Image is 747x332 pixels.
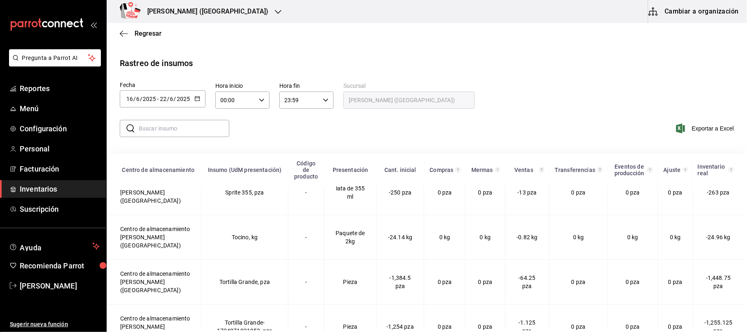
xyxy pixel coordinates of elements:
[510,167,538,173] div: Ventas
[176,96,190,102] input: Year
[324,215,376,260] td: Paquete de 2kg
[668,323,683,330] span: 0 pza
[139,120,229,137] input: Buscar insumo
[729,167,734,173] svg: Inventario real = + compras - ventas - mermas - eventos de producción +/- transferencias +/- ajus...
[6,60,101,68] a: Pregunta a Parrot AI
[539,167,544,173] svg: Total de presentación del insumo vendido en el rango de fechas seleccionado.
[215,83,270,89] label: Hora inicio
[573,234,584,240] span: 0 kg
[10,320,100,329] span: Sugerir nueva función
[324,260,376,305] td: Pieza
[438,189,452,196] span: 0 pza
[519,275,536,289] span: -64.25 pza
[136,96,140,102] input: Month
[663,167,682,173] div: Ajuste
[20,260,100,271] span: Recomienda Parrot
[554,167,596,173] div: Transferencias
[390,275,411,289] span: -1,384.5 pza
[495,167,500,173] svg: Total de presentación del insumo mermado en el rango de fechas seleccionado.
[438,279,452,285] span: 0 pza
[597,167,603,173] svg: Total de presentación del insumo transferido ya sea fuera o dentro de la sucursal en el rango de ...
[707,189,729,196] span: -263 pza
[668,279,683,285] span: 0 pza
[201,215,288,260] td: Tocino, kg
[698,163,727,176] div: Inventario real
[388,234,412,240] span: -24.14 kg
[107,260,202,305] td: Centro de almacenamiento [PERSON_NAME] ([GEOGRAPHIC_DATA])
[429,167,454,173] div: Compras
[279,83,334,89] label: Hora fin
[478,323,493,330] span: 0 pza
[20,163,100,174] span: Facturación
[20,204,100,215] span: Suscripción
[167,96,169,102] span: /
[120,167,197,173] div: Centro de almacenamiento
[439,234,450,240] span: 0 kg
[120,82,136,88] span: Fecha
[160,96,167,102] input: Day
[438,323,452,330] span: 0 pza
[612,163,646,176] div: Eventos de producción
[288,215,324,260] td: -
[343,83,475,89] label: Sucursal
[142,96,156,102] input: Year
[107,170,202,215] td: Centro de almacenamiento [PERSON_NAME] ([GEOGRAPHIC_DATA])
[20,123,100,134] span: Configuración
[288,260,324,305] td: -
[22,54,88,62] span: Pregunta a Parrot AI
[174,96,176,102] span: /
[626,189,640,196] span: 0 pza
[107,215,202,260] td: Centro de almacenamiento [PERSON_NAME] ([GEOGRAPHIC_DATA])
[626,279,640,285] span: 0 pza
[20,183,100,195] span: Inventarios
[389,189,411,196] span: -250 pza
[170,96,174,102] input: Month
[670,234,681,240] span: 0 kg
[206,167,283,173] div: Insumo (UdM presentación)
[20,280,100,291] span: [PERSON_NAME]
[571,189,586,196] span: 0 pza
[478,279,493,285] span: 0 pza
[20,83,100,94] span: Reportes
[293,160,319,180] div: Código de producto
[626,323,640,330] span: 0 pza
[133,96,136,102] span: /
[471,167,493,173] div: Mermas
[20,143,100,154] span: Personal
[141,7,268,16] h3: [PERSON_NAME] ([GEOGRAPHIC_DATA])
[683,167,688,173] svg: Cantidad registrada mediante Ajuste manual y conteos en el rango de fechas seleccionado.
[480,234,491,240] span: 0 kg
[201,260,288,305] td: Tortilla Grande, pza
[517,189,537,196] span: -13 pza
[668,189,683,196] span: 0 pza
[120,30,162,37] button: Regresar
[140,96,142,102] span: /
[571,323,586,330] span: 0 pza
[647,167,653,173] svg: Total de presentación del insumo utilizado en eventos de producción en el rango de fechas selecci...
[324,170,376,215] td: lata de 355 ml
[381,167,419,173] div: Cant. inicial
[120,57,193,69] div: Rastreo de insumos
[90,21,97,28] button: open_drawer_menu
[706,275,731,289] span: -1,448.75 pza
[329,167,371,173] div: Presentación
[157,96,159,102] span: -
[135,30,162,37] span: Regresar
[20,103,100,114] span: Menú
[678,124,734,133] button: Exportar a Excel
[9,49,101,66] button: Pregunta a Parrot AI
[455,167,461,173] svg: Total de presentación del insumo comprado en el rango de fechas seleccionado.
[288,170,324,215] td: -
[516,234,537,240] span: -0.82 kg
[571,279,586,285] span: 0 pza
[201,170,288,215] td: Sprite 355, pza
[386,323,414,330] span: -1,254 pza
[126,96,133,102] input: Day
[706,234,730,240] span: -24.96 kg
[478,189,493,196] span: 0 pza
[20,241,89,251] span: Ayuda
[627,234,638,240] span: 0 kg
